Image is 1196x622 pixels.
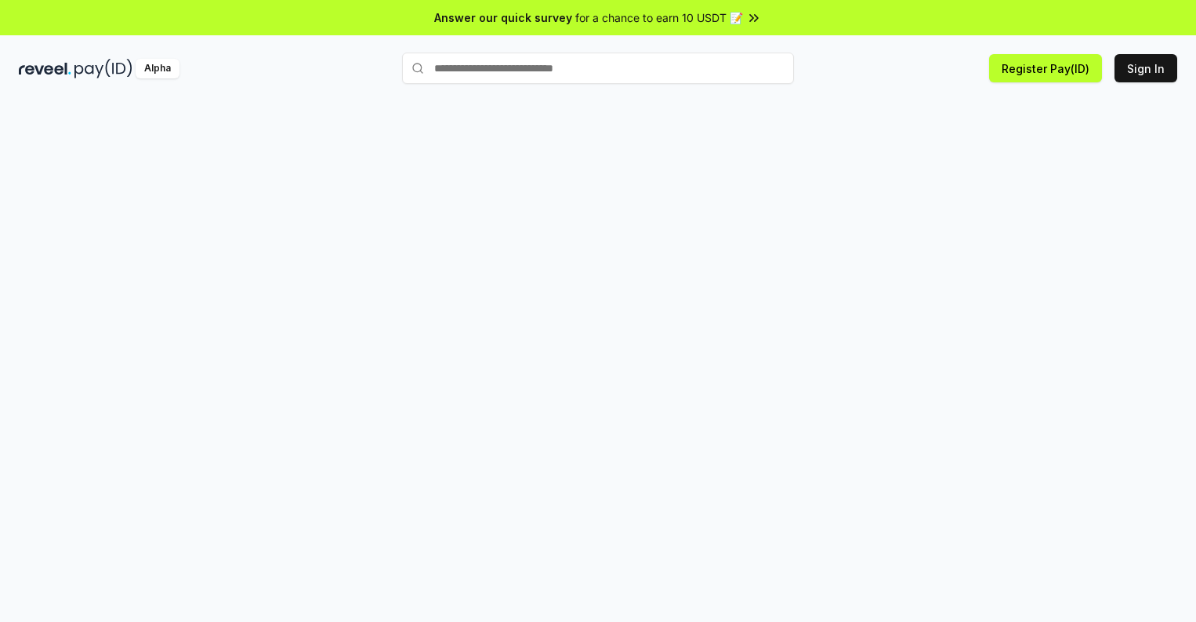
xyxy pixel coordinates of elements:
[989,54,1102,82] button: Register Pay(ID)
[1114,54,1177,82] button: Sign In
[575,9,743,26] span: for a chance to earn 10 USDT 📝
[74,59,132,78] img: pay_id
[19,59,71,78] img: reveel_dark
[136,59,179,78] div: Alpha
[434,9,572,26] span: Answer our quick survey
